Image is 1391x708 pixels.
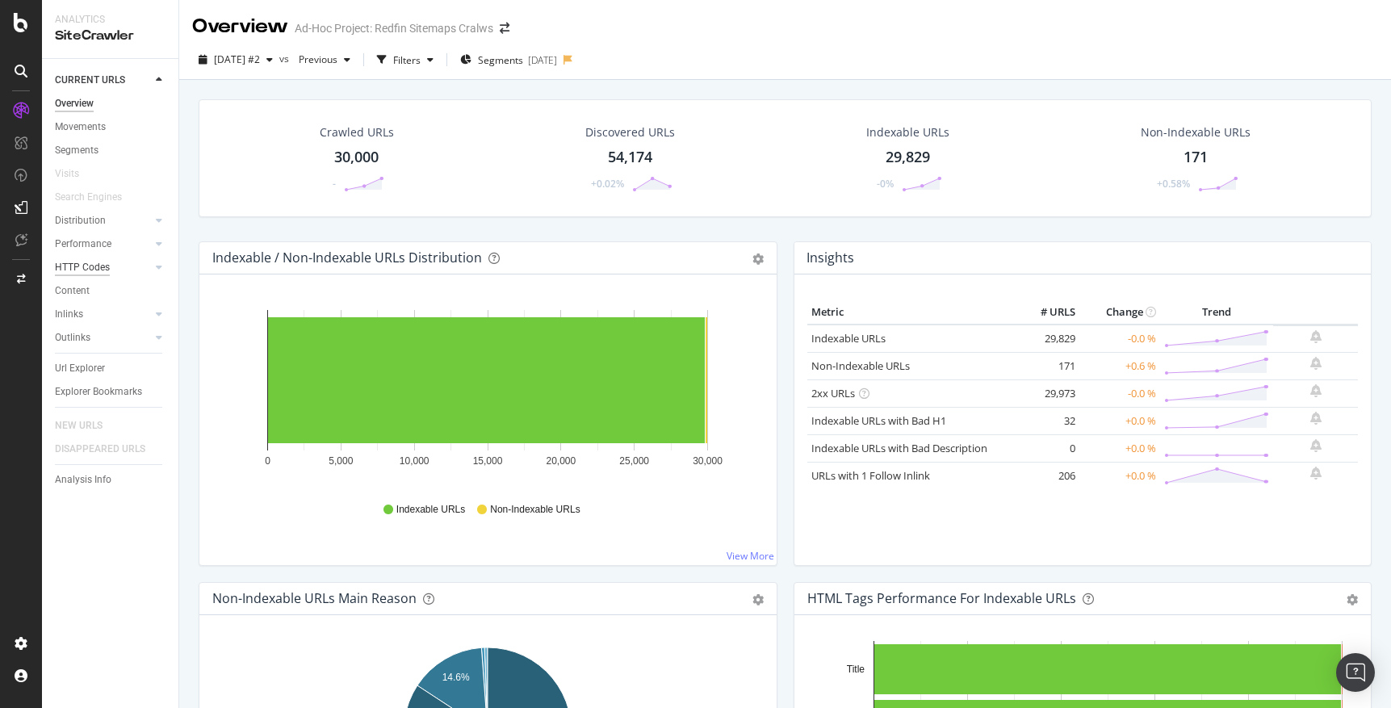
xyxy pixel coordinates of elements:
a: Performance [55,236,151,253]
div: Visits [55,165,79,182]
a: Indexable URLs [811,331,886,346]
button: Segments[DATE] [454,47,564,73]
div: +0.58% [1157,177,1190,191]
div: Filters [393,53,421,67]
div: Indexable / Non-Indexable URLs Distribution [212,249,482,266]
td: +0.0 % [1079,434,1160,462]
span: 2025 Sep. 17th #2 [214,52,260,66]
div: bell-plus [1310,412,1322,425]
span: Segments [478,53,523,67]
div: Indexable URLs [866,124,949,140]
text: Title [846,664,865,675]
div: Movements [55,119,106,136]
div: arrow-right-arrow-left [500,23,509,34]
div: bell-plus [1310,467,1322,480]
button: Filters [371,47,440,73]
td: 29,829 [1015,325,1079,353]
a: DISAPPEARED URLS [55,441,161,458]
a: Url Explorer [55,360,167,377]
td: +0.0 % [1079,407,1160,434]
div: Discovered URLs [585,124,675,140]
div: +0.02% [591,177,624,191]
a: Indexable URLs with Bad H1 [811,413,946,428]
h4: Insights [807,247,854,269]
span: Non-Indexable URLs [490,503,580,517]
a: 2xx URLs [811,386,855,400]
div: bell-plus [1310,330,1322,343]
div: Url Explorer [55,360,105,377]
div: Non-Indexable URLs [1141,124,1251,140]
td: +0.6 % [1079,352,1160,379]
td: 29,973 [1015,379,1079,407]
a: URLs with 1 Follow Inlink [811,468,930,483]
div: Inlinks [55,306,83,323]
div: CURRENT URLS [55,72,125,89]
div: Overview [55,95,94,112]
a: Inlinks [55,306,151,323]
div: A chart. [212,300,764,488]
text: 0 [265,455,270,467]
a: Outlinks [55,329,151,346]
td: 0 [1015,434,1079,462]
div: Open Intercom Messenger [1336,653,1375,692]
a: Analysis Info [55,471,167,488]
div: 171 [1184,147,1208,168]
div: DISAPPEARED URLS [55,441,145,458]
div: SiteCrawler [55,27,165,45]
text: 30,000 [693,455,723,467]
div: 29,829 [886,147,930,168]
div: 30,000 [334,147,379,168]
div: gear [1347,594,1358,605]
td: -0.0 % [1079,325,1160,353]
a: Non-Indexable URLs [811,358,910,373]
a: HTTP Codes [55,259,151,276]
div: gear [752,253,764,265]
text: 25,000 [619,455,649,467]
div: NEW URLS [55,417,103,434]
div: HTTP Codes [55,259,110,276]
a: Distribution [55,212,151,229]
div: Non-Indexable URLs Main Reason [212,590,417,606]
div: Crawled URLs [320,124,394,140]
span: vs [279,52,292,65]
div: Content [55,283,90,300]
div: Explorer Bookmarks [55,383,142,400]
a: Indexable URLs with Bad Description [811,441,987,455]
td: 206 [1015,462,1079,489]
div: Outlinks [55,329,90,346]
a: Explorer Bookmarks [55,383,167,400]
a: Overview [55,95,167,112]
td: 171 [1015,352,1079,379]
button: Previous [292,47,357,73]
div: Distribution [55,212,106,229]
span: Indexable URLs [396,503,465,517]
div: bell-plus [1310,384,1322,397]
text: 15,000 [473,455,503,467]
text: 10,000 [400,455,429,467]
div: HTML Tags Performance for Indexable URLs [807,590,1076,606]
div: bell-plus [1310,439,1322,452]
div: Analysis Info [55,471,111,488]
th: # URLS [1015,300,1079,325]
th: Trend [1160,300,1273,325]
a: Search Engines [55,189,138,206]
a: NEW URLS [55,417,119,434]
div: [DATE] [528,53,557,67]
div: 54,174 [608,147,652,168]
div: bell-plus [1310,357,1322,370]
button: [DATE] #2 [192,47,279,73]
th: Metric [807,300,1015,325]
a: Segments [55,142,167,159]
a: Visits [55,165,95,182]
div: - [333,177,336,191]
a: View More [727,549,774,563]
th: Change [1079,300,1160,325]
td: 32 [1015,407,1079,434]
a: Content [55,283,167,300]
text: 14.6% [442,672,470,683]
td: +0.0 % [1079,462,1160,489]
div: gear [752,594,764,605]
span: Previous [292,52,337,66]
div: Ad-Hoc Project: Redfin Sitemaps Cralws [295,20,493,36]
a: CURRENT URLS [55,72,151,89]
